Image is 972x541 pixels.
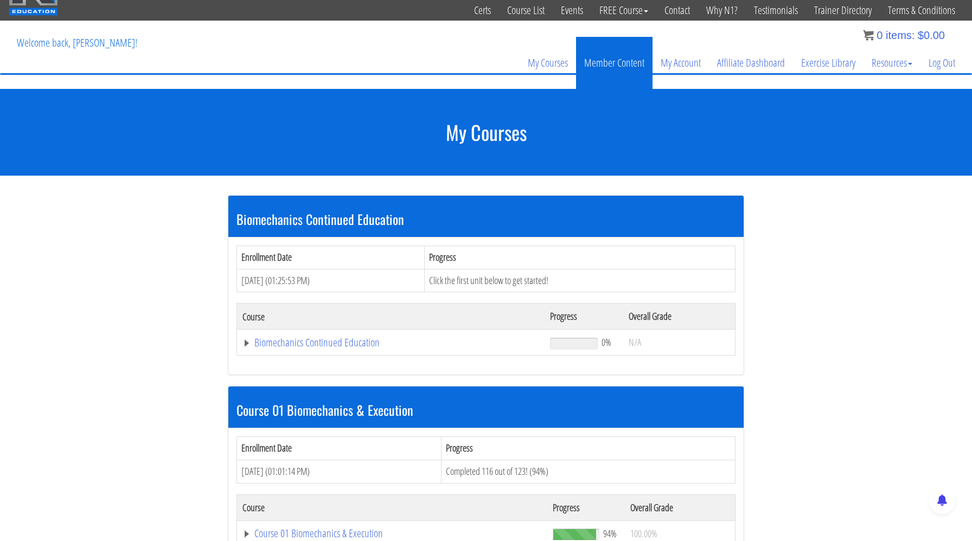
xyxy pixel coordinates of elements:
[441,460,735,483] td: Completed 116 out of 123! (94%)
[237,494,547,520] th: Course
[877,29,883,41] span: 0
[603,527,617,539] span: 94%
[237,460,442,483] td: [DATE] (01:01:14 PM)
[918,29,945,41] bdi: 0.00
[424,269,735,292] td: Click the first unit below to get started!
[918,29,924,41] span: $
[237,246,425,269] th: Enrollment Date
[920,37,963,89] a: Log Out
[242,528,542,539] a: Course 01 Biomechanics & Execution
[424,246,735,269] th: Progress
[623,330,735,356] td: N/A
[623,304,735,330] th: Overall Grade
[441,437,735,460] th: Progress
[863,30,874,41] img: icon11.png
[886,29,915,41] span: items:
[709,37,793,89] a: Affiliate Dashboard
[545,304,623,330] th: Progress
[9,21,145,65] p: Welcome back, [PERSON_NAME]!
[237,437,442,460] th: Enrollment Date
[863,29,945,41] a: 0 items: $0.00
[520,37,576,89] a: My Courses
[242,337,539,348] a: Biomechanics Continued Education
[237,304,545,330] th: Course
[793,37,864,89] a: Exercise Library
[547,494,625,520] th: Progress
[237,269,425,292] td: [DATE] (01:25:53 PM)
[864,37,920,89] a: Resources
[625,494,736,520] th: Overall Grade
[653,37,709,89] a: My Account
[236,212,736,226] h3: Biomechanics Continued Education
[576,37,653,89] a: Member Content
[236,403,736,417] h3: Course 01 Biomechanics & Execution
[602,336,611,348] span: 0%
